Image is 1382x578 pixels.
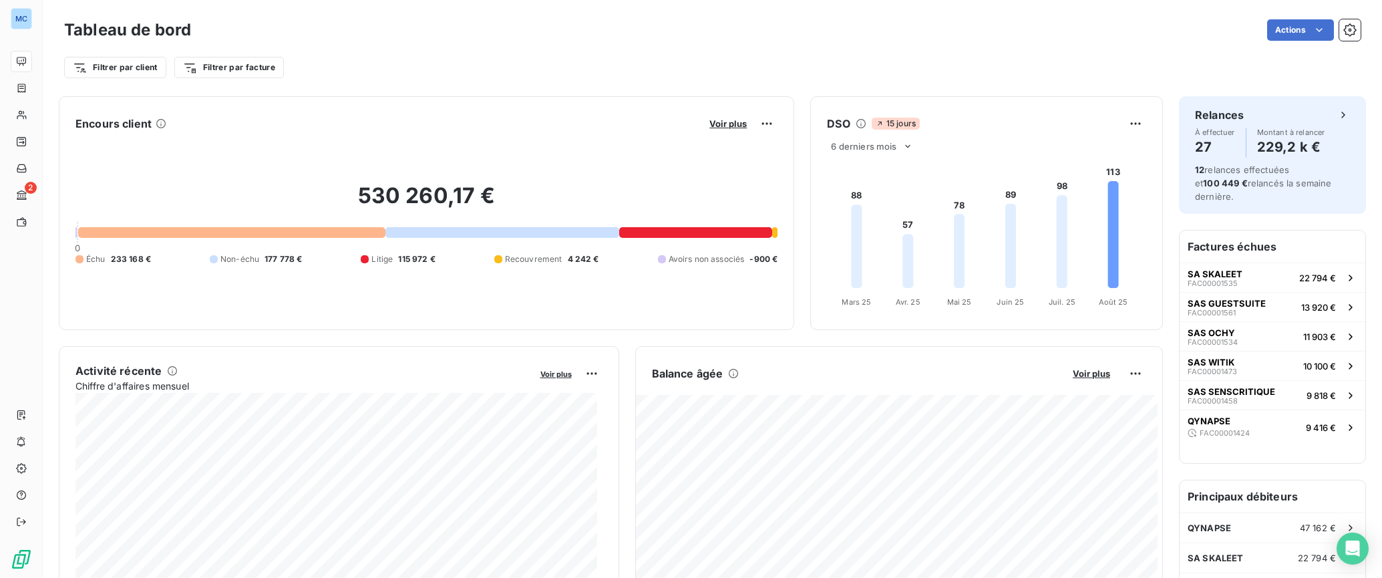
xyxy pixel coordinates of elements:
[75,182,778,223] h2: 530 260,17 €
[652,366,723,382] h6: Balance âgée
[997,297,1025,307] tspan: Juin 25
[1049,297,1075,307] tspan: Juil. 25
[1298,553,1336,563] span: 22 794 €
[1180,410,1365,444] button: QYNAPSEFAC000014249 416 €
[1188,368,1237,376] span: FAC00001473
[11,184,31,206] a: 2
[11,8,32,29] div: MC
[705,118,751,130] button: Voir plus
[947,297,972,307] tspan: Mai 25
[220,253,259,265] span: Non-échu
[265,253,302,265] span: 177 778 €
[1180,351,1365,380] button: SAS WITIKFAC0000147310 100 €
[896,297,920,307] tspan: Avr. 25
[1337,533,1369,565] div: Open Intercom Messenger
[75,116,152,132] h6: Encours client
[64,57,166,78] button: Filtrer par client
[1188,298,1266,309] span: SAS GUESTSUITE
[398,253,435,265] span: 115 972 €
[709,118,747,129] span: Voir plus
[1195,164,1204,175] span: 12
[371,253,393,265] span: Litige
[1306,422,1336,433] span: 9 416 €
[1180,480,1365,513] h6: Principaux débiteurs
[1195,107,1244,123] h6: Relances
[749,253,778,265] span: -900 €
[1188,327,1235,338] span: SAS OCHY
[540,370,572,379] span: Voir plus
[831,141,896,152] span: 6 derniers mois
[25,182,37,194] span: 2
[1099,297,1128,307] tspan: Août 25
[174,57,284,78] button: Filtrer par facture
[64,18,191,42] h3: Tableau de bord
[1303,361,1336,372] span: 10 100 €
[86,253,106,265] span: Échu
[75,379,531,393] span: Chiffre d'affaires mensuel
[11,549,32,570] img: Logo LeanPay
[505,253,562,265] span: Recouvrement
[1180,321,1365,351] button: SAS OCHYFAC0000153411 903 €
[1180,292,1365,321] button: SAS GUESTSUITEFAC0000156113 920 €
[1188,309,1236,317] span: FAC00001561
[1300,523,1336,533] span: 47 162 €
[1073,368,1110,379] span: Voir plus
[1200,429,1250,437] span: FAC00001424
[842,297,872,307] tspan: Mars 25
[827,116,850,132] h6: DSO
[1188,397,1238,405] span: FAC00001458
[75,363,162,379] h6: Activité récente
[1188,523,1231,533] span: QYNAPSE
[1188,269,1242,279] span: SA SKALEET
[1180,380,1365,410] button: SAS SENSCRITIQUEFAC000014589 818 €
[1267,19,1334,41] button: Actions
[1180,263,1365,292] button: SA SKALEETFAC0000153522 794 €
[111,253,151,265] span: 233 168 €
[1203,178,1247,188] span: 100 449 €
[872,118,920,130] span: 15 jours
[1195,136,1235,158] h4: 27
[1307,390,1336,401] span: 9 818 €
[1188,416,1230,426] span: QYNAPSE
[536,368,576,380] button: Voir plus
[1180,231,1365,263] h6: Factures échues
[1188,279,1238,287] span: FAC00001535
[1257,128,1325,136] span: Montant à relancer
[1188,386,1275,397] span: SAS SENSCRITIQUE
[1188,338,1238,346] span: FAC00001534
[568,253,599,265] span: 4 242 €
[669,253,745,265] span: Avoirs non associés
[1188,553,1244,563] span: SA SKALEET
[1069,368,1114,380] button: Voir plus
[1257,136,1325,158] h4: 229,2 k €
[1188,357,1234,368] span: SAS WITIK
[75,243,80,253] span: 0
[1301,302,1336,313] span: 13 920 €
[1299,273,1336,283] span: 22 794 €
[1195,128,1235,136] span: À effectuer
[1303,331,1336,342] span: 11 903 €
[1195,164,1332,202] span: relances effectuées et relancés la semaine dernière.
